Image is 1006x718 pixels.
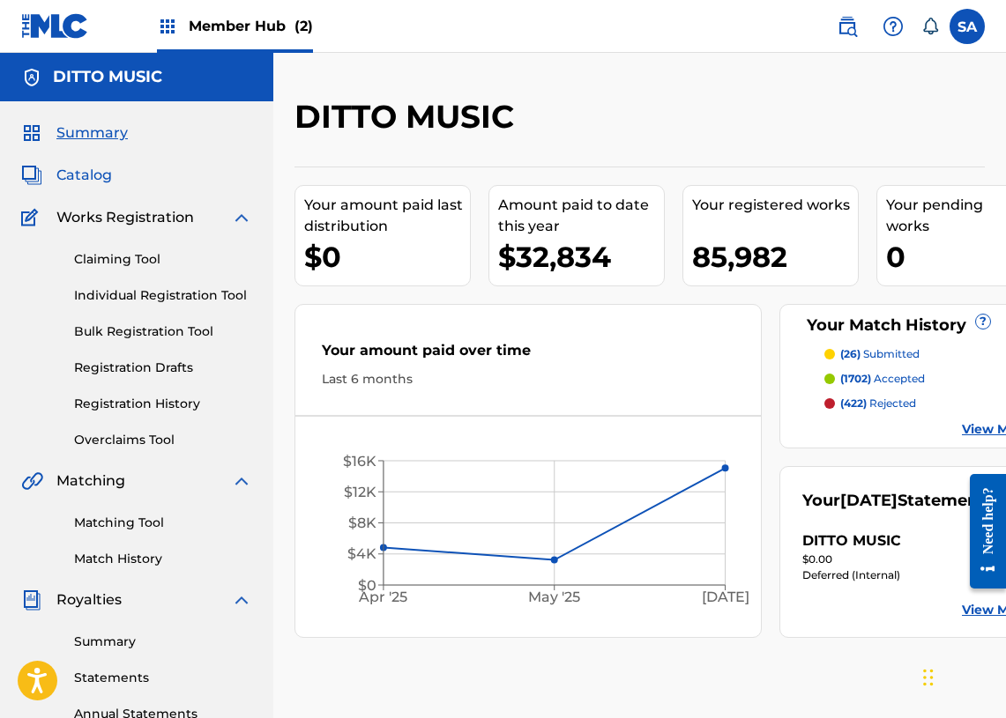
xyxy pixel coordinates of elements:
[830,9,865,44] a: Public Search
[344,484,376,500] tspan: $12K
[840,396,867,410] span: (422)
[921,18,939,35] div: Notifications
[21,67,42,88] img: Accounts
[304,237,470,277] div: $0
[692,195,858,216] div: Your registered works
[837,16,858,37] img: search
[802,551,995,567] div: $0.00
[358,577,376,594] tspan: $0
[359,589,408,606] tspan: Apr '25
[498,195,664,237] div: Amount paid to date this year
[343,453,376,470] tspan: $16K
[21,589,42,611] img: Royalties
[883,16,904,37] img: help
[876,9,911,44] div: Help
[231,470,252,492] img: expand
[74,250,252,269] a: Claiming Tool
[157,16,178,37] img: Top Rightsholders
[74,395,252,413] a: Registration History
[21,13,89,39] img: MLC Logo
[802,530,901,551] div: DITTO MUSIC
[347,546,376,563] tspan: $4K
[21,122,128,144] a: SummarySummary
[21,165,42,186] img: Catalog
[692,237,858,277] div: 85,982
[840,371,925,387] p: accepted
[528,589,580,606] tspan: May '25
[840,372,871,385] span: (1702)
[950,9,985,44] div: User Menu
[840,346,920,362] p: submitted
[53,67,162,87] h5: DITTO MUSIC
[840,347,861,360] span: (26)
[74,633,252,651] a: Summary
[231,207,252,228] img: expand
[348,514,376,531] tspan: $8K
[56,207,194,228] span: Works Registration
[802,530,995,583] a: DITTO MUSICright chevron icon$0.00Deferred (Internal)
[74,322,252,341] a: Bulk Registration Tool
[957,461,1006,603] iframe: Resource Center
[21,165,112,186] a: CatalogCatalog
[294,97,523,137] h2: DITTO MUSIC
[56,122,128,144] span: Summary
[74,550,252,568] a: Match History
[56,589,122,611] span: Royalties
[74,286,252,305] a: Individual Registration Tool
[702,589,749,606] tspan: [DATE]
[918,633,1006,718] iframe: Chat Widget
[304,195,470,237] div: Your amount paid last distribution
[56,470,125,492] span: Matching
[74,514,252,532] a: Matching Tool
[74,431,252,449] a: Overclaims Tool
[56,165,112,186] span: Catalog
[322,370,734,389] div: Last 6 months
[231,589,252,611] img: expand
[74,669,252,687] a: Statements
[802,489,994,513] div: Your Statements
[322,340,734,370] div: Your amount paid over time
[923,651,934,704] div: Drag
[21,122,42,144] img: Summary
[802,567,995,583] div: Deferred (Internal)
[294,18,313,34] span: (2)
[74,359,252,377] a: Registration Drafts
[189,16,313,36] span: Member Hub
[498,237,664,277] div: $32,834
[976,315,990,329] span: ?
[840,396,916,411] p: rejected
[21,207,44,228] img: Works Registration
[21,470,43,492] img: Matching
[840,491,898,510] span: [DATE]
